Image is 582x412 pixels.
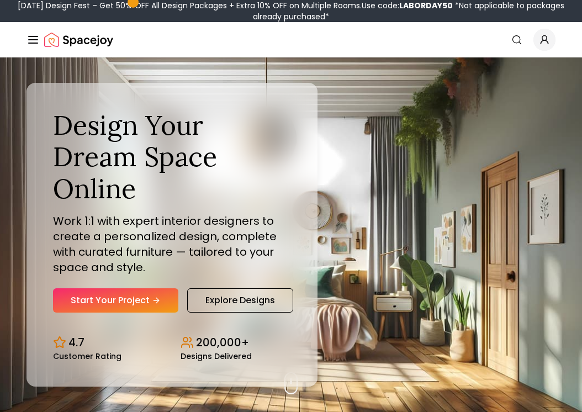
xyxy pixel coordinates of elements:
p: Work 1:1 with expert interior designers to create a personalized design, complete with curated fu... [53,213,291,275]
a: Explore Designs [187,288,293,313]
p: 4.7 [68,335,84,350]
small: Designs Delivered [181,352,252,360]
img: Spacejoy Logo [44,29,113,51]
small: Customer Rating [53,352,121,360]
nav: Global [27,22,555,57]
h1: Design Your Dream Space Online [53,109,291,205]
a: Start Your Project [53,288,178,313]
a: Spacejoy [44,29,113,51]
p: 200,000+ [196,335,249,350]
div: Design stats [53,326,291,360]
